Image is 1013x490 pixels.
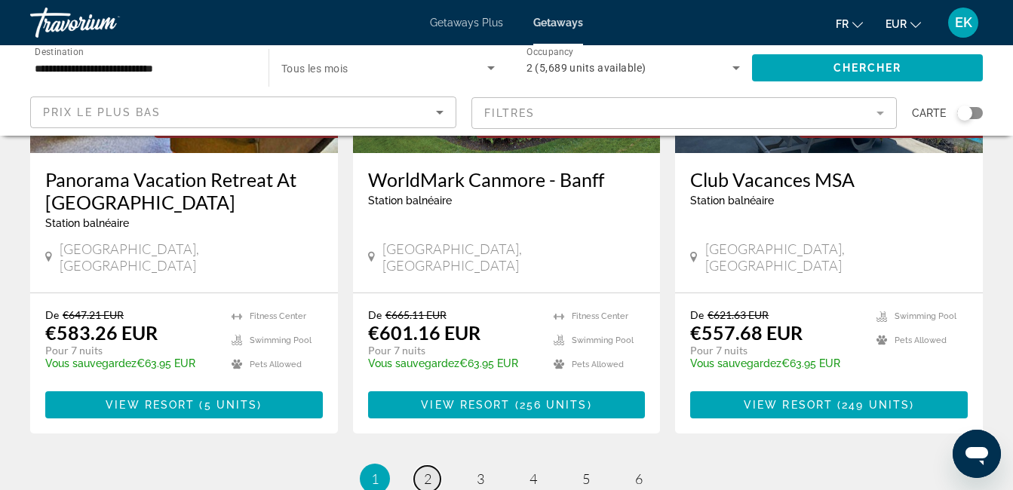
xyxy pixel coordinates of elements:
[836,18,849,30] span: fr
[572,360,624,369] span: Pets Allowed
[744,399,833,411] span: View Resort
[195,399,262,411] span: ( )
[106,399,195,411] span: View Resort
[690,391,968,418] button: View Resort(249 units)
[690,308,704,321] span: De
[368,391,646,418] button: View Resort(256 units)
[690,344,861,357] p: Pour 7 nuits
[895,311,956,321] span: Swimming Pool
[836,13,863,35] button: Change language
[368,321,480,344] p: €601.16 EUR
[705,240,968,274] span: [GEOGRAPHIC_DATA], [GEOGRAPHIC_DATA]
[45,344,216,357] p: Pour 7 nuits
[530,470,537,487] span: 4
[204,399,258,411] span: 5 units
[886,18,907,30] span: EUR
[886,13,921,35] button: Change currency
[250,335,312,345] span: Swimming Pool
[250,360,302,369] span: Pets Allowed
[955,15,972,30] span: EK
[510,399,591,411] span: ( )
[45,217,129,229] span: Station balnéaire
[471,96,898,130] button: Filter
[430,17,503,29] a: Getaways Plus
[250,311,306,321] span: Fitness Center
[371,470,379,487] span: 1
[35,46,84,57] span: Destination
[526,47,574,57] span: Occupancy
[385,308,447,321] span: €665.11 EUR
[45,357,137,369] span: Vous sauvegardez
[533,17,583,29] a: Getaways
[690,194,774,207] span: Station balnéaire
[690,321,803,344] p: €557.68 EUR
[368,357,459,369] span: Vous sauvegardez
[572,335,634,345] span: Swimming Pool
[45,321,158,344] p: €583.26 EUR
[953,430,1001,478] iframe: Bouton de lancement de la fenêtre de messagerie
[690,168,968,191] a: Club Vacances MSA
[43,103,444,121] mat-select: Sort by
[635,470,643,487] span: 6
[43,106,161,118] span: Prix ​​le plus bas
[582,470,590,487] span: 5
[368,344,539,357] p: Pour 7 nuits
[60,240,322,274] span: [GEOGRAPHIC_DATA], [GEOGRAPHIC_DATA]
[690,357,781,369] span: Vous sauvegardez
[30,3,181,42] a: Travorium
[368,194,452,207] span: Station balnéaire
[690,357,861,369] p: €63.95 EUR
[421,399,510,411] span: View Resort
[45,391,323,418] button: View Resort(5 units)
[368,308,382,321] span: De
[45,357,216,369] p: €63.95 EUR
[944,7,983,38] button: User Menu
[424,470,431,487] span: 2
[912,103,946,124] span: Carte
[368,357,539,369] p: €63.95 EUR
[63,308,124,321] span: €647.21 EUR
[477,470,484,487] span: 3
[842,399,910,411] span: 249 units
[526,62,646,74] span: 2 (5,689 units available)
[752,54,983,81] button: Chercher
[833,399,914,411] span: ( )
[281,63,348,75] span: Tous les mois
[45,308,59,321] span: De
[708,308,769,321] span: €621.63 EUR
[895,335,947,345] span: Pets Allowed
[572,311,628,321] span: Fitness Center
[833,62,902,74] span: Chercher
[368,168,646,191] a: WorldMark Canmore - Banff
[382,240,645,274] span: [GEOGRAPHIC_DATA], [GEOGRAPHIC_DATA]
[520,399,588,411] span: 256 units
[45,168,323,213] a: Panorama Vacation Retreat At [GEOGRAPHIC_DATA]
